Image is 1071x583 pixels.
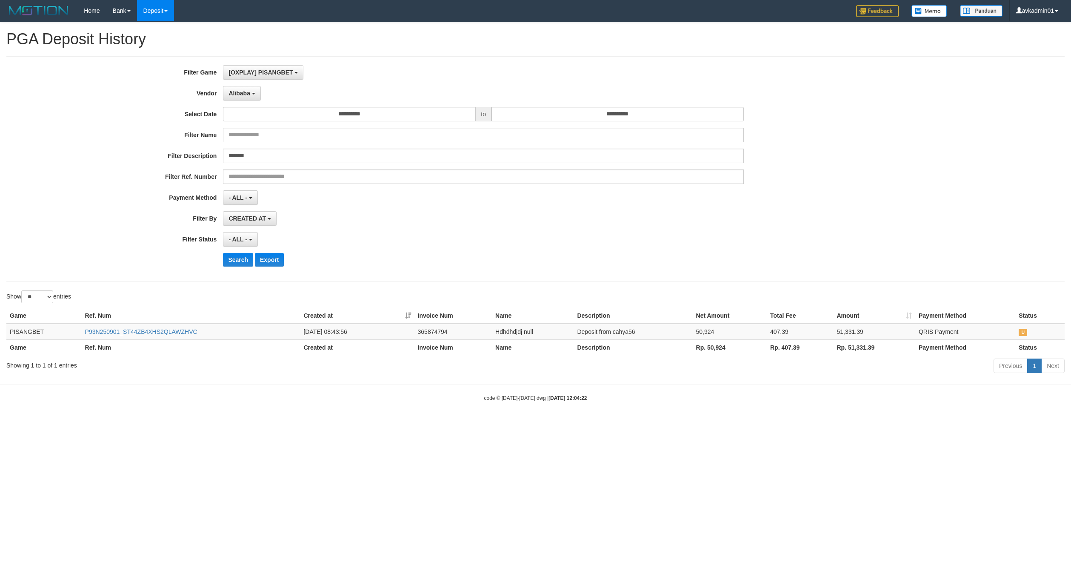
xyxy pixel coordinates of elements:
[300,308,414,324] th: Created at: activate to sort column ascending
[21,290,53,303] select: Showentries
[693,308,767,324] th: Net Amount
[693,324,767,340] td: 50,924
[223,253,253,267] button: Search
[492,324,574,340] td: Hdhdhdjdj null
[767,339,834,355] th: Rp. 407.39
[223,211,277,226] button: CREATED AT
[915,308,1015,324] th: Payment Method
[6,31,1065,48] h1: PGA Deposit History
[492,308,574,324] th: Name
[6,324,82,340] td: PISANGBET
[915,324,1015,340] td: QRIS Payment
[6,308,82,324] th: Game
[228,69,293,76] span: [OXPLAY] PISANGBET
[228,194,247,201] span: - ALL -
[911,5,947,17] img: Button%20Memo.svg
[994,359,1028,373] a: Previous
[767,308,834,324] th: Total Fee
[856,5,899,17] img: Feedback.jpg
[834,339,915,355] th: Rp. 51,331.39
[228,90,250,97] span: Alibaba
[6,4,71,17] img: MOTION_logo.png
[85,328,197,335] a: P93N250901_ST44ZB4XHS2QLAWZHVC
[223,65,303,80] button: [OXPLAY] PISANGBET
[574,339,692,355] th: Description
[228,215,266,222] span: CREATED AT
[960,5,1002,17] img: panduan.png
[1015,339,1065,355] th: Status
[223,86,260,101] button: Alibaba
[1019,329,1027,336] span: UNPAID
[414,339,492,355] th: Invoice Num
[223,190,257,205] button: - ALL -
[1041,359,1065,373] a: Next
[834,324,915,340] td: 51,331.39
[475,107,491,121] span: to
[574,324,692,340] td: Deposit from cahya56
[492,339,574,355] th: Name
[228,236,247,243] span: - ALL -
[548,395,587,401] strong: [DATE] 12:04:22
[484,395,587,401] small: code © [DATE]-[DATE] dwg |
[6,358,440,370] div: Showing 1 to 1 of 1 entries
[915,339,1015,355] th: Payment Method
[300,324,414,340] td: [DATE] 08:43:56
[1027,359,1042,373] a: 1
[6,339,82,355] th: Game
[834,308,915,324] th: Amount: activate to sort column ascending
[300,339,414,355] th: Created at
[223,232,257,247] button: - ALL -
[6,290,71,303] label: Show entries
[82,339,300,355] th: Ref. Num
[414,308,492,324] th: Invoice Num
[255,253,284,267] button: Export
[1015,308,1065,324] th: Status
[693,339,767,355] th: Rp. 50,924
[414,324,492,340] td: 365874794
[574,308,692,324] th: Description
[82,308,300,324] th: Ref. Num
[767,324,834,340] td: 407.39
